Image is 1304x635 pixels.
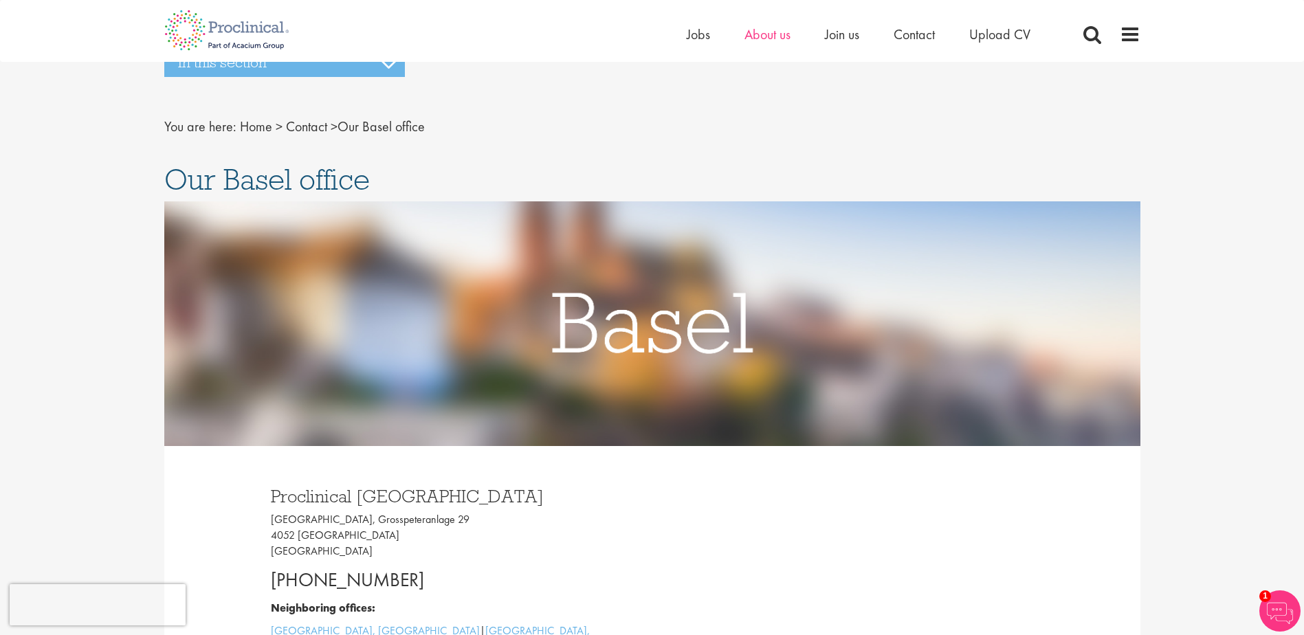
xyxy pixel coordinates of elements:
p: [GEOGRAPHIC_DATA], Grosspeteranlage 29 4052 [GEOGRAPHIC_DATA] [GEOGRAPHIC_DATA] [271,512,642,559]
a: breadcrumb link to Contact [286,118,327,135]
h3: Proclinical [GEOGRAPHIC_DATA] [271,487,642,505]
a: Join us [825,25,859,43]
a: About us [744,25,791,43]
h3: In this section [164,48,405,77]
span: > [276,118,283,135]
img: Chatbot [1259,590,1301,632]
a: Upload CV [969,25,1030,43]
b: Neighboring offices: [271,601,375,615]
span: Our Basel office [164,161,370,198]
span: 1 [1259,590,1271,602]
p: [PHONE_NUMBER] [271,566,642,594]
iframe: reCAPTCHA [10,584,186,625]
span: > [331,118,338,135]
span: You are here: [164,118,236,135]
a: breadcrumb link to Home [240,118,272,135]
a: Jobs [687,25,710,43]
a: Contact [894,25,935,43]
span: Our Basel office [240,118,425,135]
